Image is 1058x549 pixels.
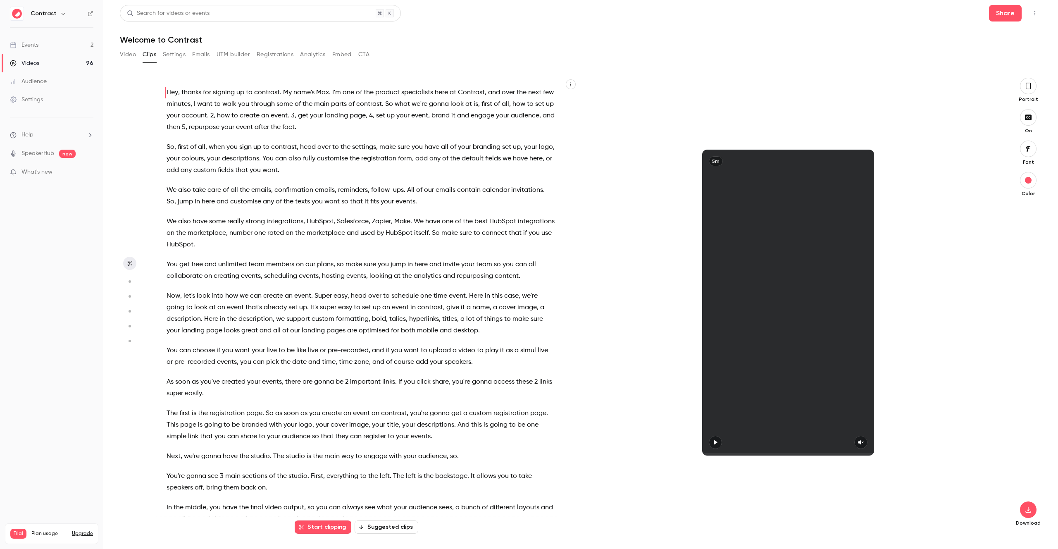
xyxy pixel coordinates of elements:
span: main [314,98,329,110]
button: Share [989,5,1022,21]
span: , [295,110,296,122]
img: Contrast [10,7,24,20]
span: you [226,141,238,153]
span: , [478,98,480,110]
span: . [295,122,296,133]
button: Analytics [300,48,326,61]
span: in [195,196,200,208]
span: , [485,87,486,98]
button: Embed [332,48,352,61]
span: , [366,110,367,122]
span: set [535,98,544,110]
span: want [262,165,278,176]
span: your [381,196,394,208]
span: texts [295,196,310,208]
span: the [450,153,460,165]
div: Videos [10,59,39,67]
span: . [278,165,279,176]
span: You [262,153,274,165]
span: sure [460,227,472,239]
span: look [450,98,464,110]
span: of [494,98,500,110]
span: make [379,141,396,153]
span: form [398,153,412,165]
span: your [207,153,220,165]
span: some [209,216,226,227]
span: calendar [482,184,510,196]
span: is [474,98,478,110]
span: 4 [369,110,373,122]
span: colours [181,153,204,165]
span: Max [316,87,329,98]
span: , [303,216,305,227]
span: reminders [338,184,368,196]
span: , [368,184,369,196]
span: 3 [291,110,295,122]
span: have [425,216,440,227]
span: engage [471,110,494,122]
span: . [288,110,289,122]
span: over [502,87,515,98]
span: I'm [332,87,341,98]
span: fields [485,153,501,165]
span: Contrast [458,87,485,98]
span: So [432,227,440,239]
span: . [207,110,209,122]
span: What's new [21,168,52,177]
span: how [217,110,230,122]
span: all [198,141,205,153]
span: HubSpot [167,239,193,251]
span: or [546,153,552,165]
span: branding [473,141,500,153]
span: the [350,153,360,165]
span: , [373,110,374,122]
span: want [324,196,340,208]
span: one [343,87,354,98]
span: up [387,110,395,122]
span: , [391,216,393,227]
span: the [303,98,312,110]
p: Color [1015,190,1041,197]
span: number [229,227,253,239]
span: follow-ups [371,184,404,196]
span: use [541,227,552,239]
span: , [509,98,511,110]
span: contrast [356,98,382,110]
span: one [254,227,266,239]
span: and [217,196,229,208]
span: . [429,227,430,239]
span: connect [482,227,507,239]
span: landing [325,110,348,122]
span: We [167,216,176,227]
span: your [221,122,234,133]
span: HubSpot [307,216,334,227]
button: Emails [192,48,210,61]
span: your [167,153,180,165]
span: 5 [182,122,186,133]
span: first [481,98,492,110]
span: . [382,98,384,110]
div: Search for videos or events [127,9,210,18]
span: of [356,87,362,98]
span: integrations [267,216,303,227]
span: . [280,87,281,98]
span: by [376,227,384,239]
span: want [197,98,212,110]
span: , [369,216,370,227]
span: rated [267,227,284,239]
span: fields [218,165,234,176]
span: , [553,141,555,153]
span: the [295,227,305,239]
span: So [385,98,393,110]
button: Suggested clips [355,520,418,534]
span: . [415,196,417,208]
span: event [271,110,288,122]
span: All [407,184,415,196]
span: of [416,184,422,196]
span: specialists [401,87,433,98]
span: . [259,153,261,165]
span: to [527,98,534,110]
span: events [396,196,415,208]
span: that [509,227,522,239]
button: Start clipping [295,520,351,534]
